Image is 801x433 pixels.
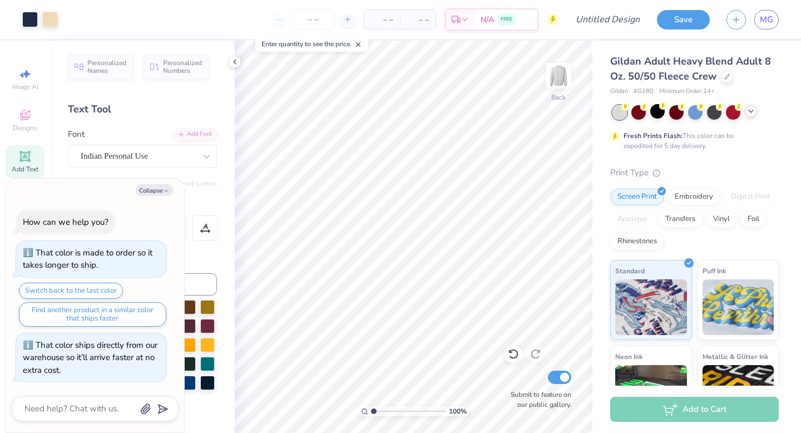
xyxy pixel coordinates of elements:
[754,10,779,29] a: MG
[551,92,566,102] div: Back
[23,247,152,271] div: That color is made to order so it takes longer to ship.
[567,8,649,31] input: Untitled Design
[87,59,127,75] span: Personalized Names
[703,351,768,362] span: Metallic & Glitter Ink
[615,365,687,421] img: Neon Ink
[658,211,703,228] div: Transfers
[615,279,687,335] img: Standard
[12,165,38,174] span: Add Text
[68,102,217,117] div: Text Tool
[703,279,774,335] img: Puff Ink
[760,13,773,26] span: MG
[255,36,368,52] div: Enter quantity to see the price.
[724,189,778,205] div: Digital Print
[634,87,654,96] span: # G180
[659,87,715,96] span: Minimum Order: 24 +
[12,82,38,91] span: Image AI
[610,55,771,83] span: Gildan Adult Heavy Blend Adult 8 Oz. 50/50 Fleece Crew
[136,184,173,196] button: Collapse
[703,265,726,277] span: Puff Ink
[610,166,779,179] div: Print Type
[449,406,467,416] span: 100 %
[371,14,393,26] span: – –
[291,9,335,29] input: – –
[68,128,85,141] label: Font
[23,339,157,376] div: That color ships directly from our warehouse so it’ll arrive faster at no extra cost.
[19,302,166,327] button: Find another product in a similar color that ships faster
[547,65,570,87] img: Back
[23,216,108,228] div: How can we help you?
[624,131,760,151] div: This color can be expedited for 5 day delivery.
[667,189,720,205] div: Embroidery
[610,233,664,250] div: Rhinestones
[501,16,512,23] span: FREE
[740,211,767,228] div: Foil
[615,351,642,362] span: Neon Ink
[13,124,37,132] span: Designs
[173,128,217,141] div: Add Font
[610,87,628,96] span: Gildan
[610,189,664,205] div: Screen Print
[615,265,645,277] span: Standard
[407,14,429,26] span: – –
[703,365,774,421] img: Metallic & Glitter Ink
[163,59,202,75] span: Personalized Numbers
[706,211,737,228] div: Vinyl
[624,131,683,140] strong: Fresh Prints Flash:
[19,283,123,299] button: Switch back to the last color
[610,211,655,228] div: Applique
[505,390,571,410] label: Submit to feature on our public gallery.
[657,10,710,29] button: Save
[481,14,494,26] span: N/A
